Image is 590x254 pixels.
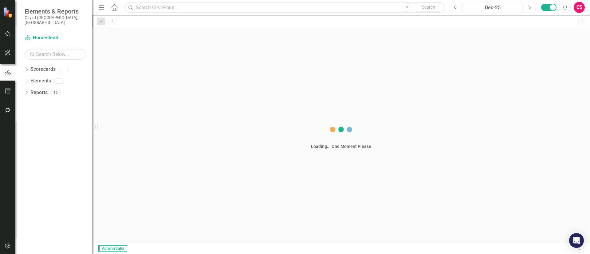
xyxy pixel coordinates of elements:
[98,245,127,252] span: Administrator
[3,7,14,18] img: ClearPoint Strategy
[463,2,522,13] button: Dec-25
[25,15,86,25] small: City of [GEOGRAPHIC_DATA], [GEOGRAPHIC_DATA]
[30,77,51,85] a: Elements
[124,2,445,13] input: Search ClearPoint...
[574,2,585,13] button: CS
[25,8,86,15] span: Elements & Reports
[311,143,371,149] div: Loading... One Moment Please
[30,89,48,96] a: Reports
[422,5,435,10] span: Search
[413,3,444,12] button: Search
[51,90,61,95] div: 16
[569,233,584,248] div: Open Intercom Messenger
[25,34,86,42] a: Homestead
[465,4,520,11] div: Dec-25
[30,66,56,73] a: Scorecards
[25,49,86,60] input: Search Below...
